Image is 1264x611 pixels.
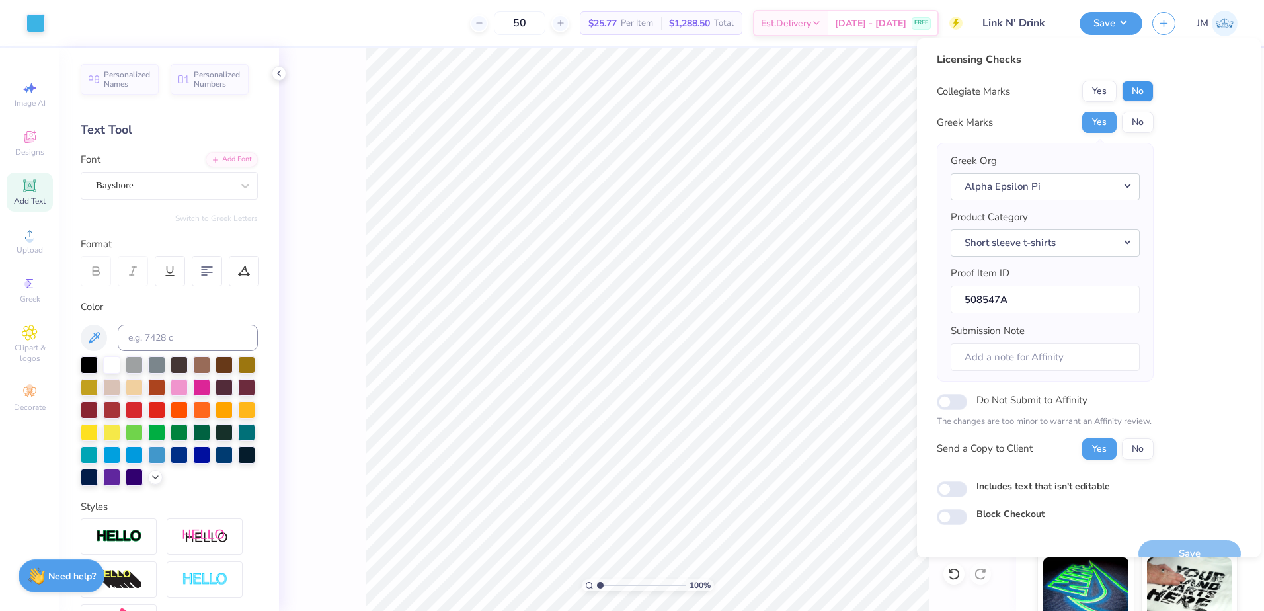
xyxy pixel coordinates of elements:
input: Add a note for Affinity [951,343,1140,372]
span: Decorate [14,402,46,413]
span: Personalized Names [104,70,151,89]
span: Upload [17,245,43,255]
span: Add Text [14,196,46,206]
span: $1,288.50 [669,17,710,30]
label: Block Checkout [976,507,1045,521]
button: No [1122,112,1154,133]
span: Greek [20,294,40,304]
button: Yes [1082,438,1117,460]
strong: Need help? [48,570,96,583]
img: Joshua Malaki [1212,11,1238,36]
span: JM [1197,16,1208,31]
button: Short sleeve t-shirts [951,229,1140,257]
input: e.g. 7428 c [118,325,258,351]
div: Collegiate Marks [937,84,1010,99]
span: Est. Delivery [761,17,811,30]
div: Color [81,300,258,315]
div: Add Font [206,152,258,167]
button: Save [1080,12,1142,35]
label: Do Not Submit to Affinity [976,391,1087,409]
img: 3d Illusion [96,569,142,591]
div: Greek Marks [937,115,993,130]
div: Format [81,237,259,252]
button: Yes [1082,81,1117,102]
img: Stroke [96,529,142,544]
input: – – [494,11,545,35]
label: Font [81,152,100,167]
span: Per Item [621,17,653,30]
span: FREE [914,19,928,28]
label: Product Category [951,210,1028,225]
label: Proof Item ID [951,266,1009,281]
input: Untitled Design [972,10,1070,36]
p: The changes are too minor to warrant an Affinity review. [937,415,1154,428]
div: Licensing Checks [937,52,1154,67]
span: Designs [15,147,44,157]
span: Clipart & logos [7,343,53,364]
img: Shadow [182,528,228,545]
span: Image AI [15,98,46,108]
label: Greek Org [951,153,997,169]
a: JM [1197,11,1238,36]
button: Alpha Epsilon Pi [951,173,1140,200]
span: Personalized Numbers [194,70,241,89]
button: No [1122,438,1154,460]
label: Submission Note [951,323,1025,339]
button: Switch to Greek Letters [175,213,258,224]
button: Yes [1082,112,1117,133]
span: [DATE] - [DATE] [835,17,906,30]
button: No [1122,81,1154,102]
div: Text Tool [81,121,258,139]
div: Styles [81,499,258,514]
div: Send a Copy to Client [937,441,1033,456]
span: 100 % [690,579,711,591]
span: Total [714,17,734,30]
span: $25.77 [588,17,617,30]
label: Includes text that isn't editable [976,479,1110,493]
img: Negative Space [182,572,228,587]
